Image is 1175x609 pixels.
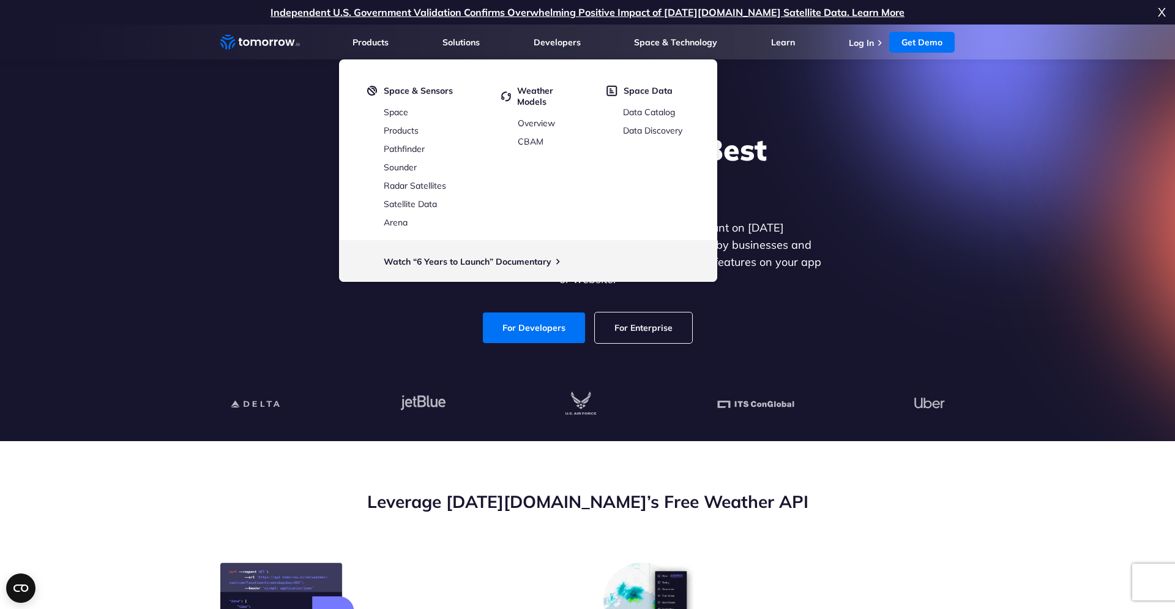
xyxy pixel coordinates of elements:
a: Overview [518,118,555,129]
a: Space [384,107,408,118]
img: space-data.svg [606,85,617,96]
a: Data Catalog [623,107,675,118]
span: Space Data [624,85,673,96]
a: Sounder [384,162,417,173]
span: Space & Sensors [384,85,453,96]
a: Products [352,37,389,48]
a: Pathfinder [384,143,425,154]
a: Get Demo [889,32,955,53]
img: satelight.svg [367,85,378,96]
a: Products [384,125,419,136]
a: Learn [771,37,795,48]
a: Satellite Data [384,199,437,210]
a: Space & Technology [634,37,717,48]
a: CBAM [518,136,543,147]
a: For Enterprise [595,312,692,343]
a: Developers [534,37,581,48]
span: Weather Models [517,85,584,107]
a: Radar Satellites [384,180,446,191]
a: Home link [220,33,300,51]
a: Solutions [442,37,480,48]
a: Watch “6 Years to Launch” Documentary [384,256,551,267]
h2: Leverage [DATE][DOMAIN_NAME]’s Free Weather API [220,490,955,513]
a: Data Discovery [623,125,682,136]
a: Arena [384,217,408,228]
a: For Developers [483,312,585,343]
button: Open CMP widget [6,573,35,603]
a: Log In [849,37,874,48]
img: cycled.svg [501,85,511,107]
a: Independent U.S. Government Validation Confirms Overwhelming Positive Impact of [DATE][DOMAIN_NAM... [270,6,905,18]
